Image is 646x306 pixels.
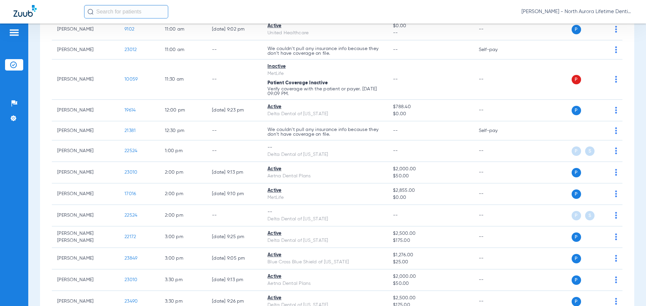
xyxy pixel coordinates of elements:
span: 22524 [124,213,137,218]
td: -- [473,226,519,248]
span: P [572,106,581,115]
td: Self-pay [473,40,519,59]
div: Delta Dental of [US_STATE] [267,151,382,158]
div: -- [267,144,382,151]
td: -- [473,59,519,100]
span: 23010 [124,277,137,282]
span: 9102 [124,27,134,32]
span: P [572,254,581,263]
span: 23849 [124,256,137,261]
td: 1:00 PM [159,140,207,162]
span: $2,000.00 [393,166,468,173]
span: P [572,146,581,156]
img: group-dot-blue.svg [615,212,617,219]
div: MetLife [267,194,382,201]
td: [PERSON_NAME] [52,100,119,121]
span: $25.00 [393,259,468,266]
p: We couldn’t pull any insurance info because they don’t have coverage on file. [267,46,382,56]
div: Active [267,252,382,259]
span: 10059 [124,77,138,82]
td: [DATE] 9:02 PM [207,19,262,40]
div: United Healthcare [267,30,382,37]
img: group-dot-blue.svg [615,127,617,134]
img: group-dot-blue.svg [615,276,617,283]
span: -- [393,213,398,218]
div: Active [267,295,382,302]
div: MetLife [267,70,382,77]
td: -- [473,248,519,269]
span: P [572,189,581,199]
span: -- [393,30,468,37]
td: [PERSON_NAME] [52,205,119,226]
td: [PERSON_NAME] [52,121,119,140]
img: group-dot-blue.svg [615,107,617,114]
td: [PERSON_NAME] [52,248,119,269]
span: -- [393,128,398,133]
td: 12:00 PM [159,100,207,121]
p: We couldn’t pull any insurance info because they don’t have coverage on file. [267,127,382,137]
span: P [572,75,581,84]
span: $788.40 [393,103,468,111]
td: [PERSON_NAME] [52,40,119,59]
img: group-dot-blue.svg [615,26,617,33]
td: -- [473,140,519,162]
span: 21381 [124,128,136,133]
td: -- [207,59,262,100]
div: Active [267,23,382,30]
img: group-dot-blue.svg [615,233,617,240]
div: Delta Dental of [US_STATE] [267,111,382,118]
td: -- [473,100,519,121]
td: -- [473,19,519,40]
span: $2,500.00 [393,230,468,237]
td: 3:30 PM [159,269,207,291]
img: group-dot-blue.svg [615,46,617,53]
img: group-dot-blue.svg [615,76,617,83]
span: 23012 [124,47,137,52]
td: 3:00 PM [159,226,207,248]
td: 11:30 AM [159,59,207,100]
td: [PERSON_NAME] [52,162,119,183]
td: [PERSON_NAME] [52,183,119,205]
td: -- [473,269,519,291]
div: Delta Dental of [US_STATE] [267,237,382,244]
img: Zuub Logo [13,5,37,17]
span: S [585,146,595,156]
td: 12:30 PM [159,121,207,140]
td: [DATE] 9:13 PM [207,269,262,291]
span: -- [393,47,398,52]
td: -- [207,140,262,162]
span: -- [393,148,398,153]
img: group-dot-blue.svg [615,298,617,305]
td: 11:00 AM [159,19,207,40]
span: 23010 [124,170,137,175]
img: Search Icon [87,9,94,15]
span: $0.00 [393,194,468,201]
div: Active [267,103,382,111]
td: 2:00 PM [159,162,207,183]
td: -- [473,183,519,205]
span: -- [393,77,398,82]
div: Blue Cross Blue Shield of [US_STATE] [267,259,382,266]
span: $0.00 [393,23,468,30]
td: [DATE] 9:13 PM [207,162,262,183]
td: [PERSON_NAME] [PERSON_NAME] [52,226,119,248]
td: 11:00 AM [159,40,207,59]
span: $0.00 [393,111,468,118]
div: Active [267,273,382,280]
td: [PERSON_NAME] [52,59,119,100]
span: Patient Coverage Inactive [267,81,328,85]
span: $175.00 [393,237,468,244]
span: 22524 [124,148,137,153]
img: group-dot-blue.svg [615,190,617,197]
span: $50.00 [393,173,468,180]
span: P [572,168,581,177]
td: -- [207,121,262,140]
input: Search for patients [84,5,168,18]
span: S [585,211,595,220]
td: -- [473,162,519,183]
img: group-dot-blue.svg [615,169,617,176]
span: $2,000.00 [393,273,468,280]
span: $2,500.00 [393,295,468,302]
td: 3:00 PM [159,248,207,269]
td: 2:00 PM [159,205,207,226]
